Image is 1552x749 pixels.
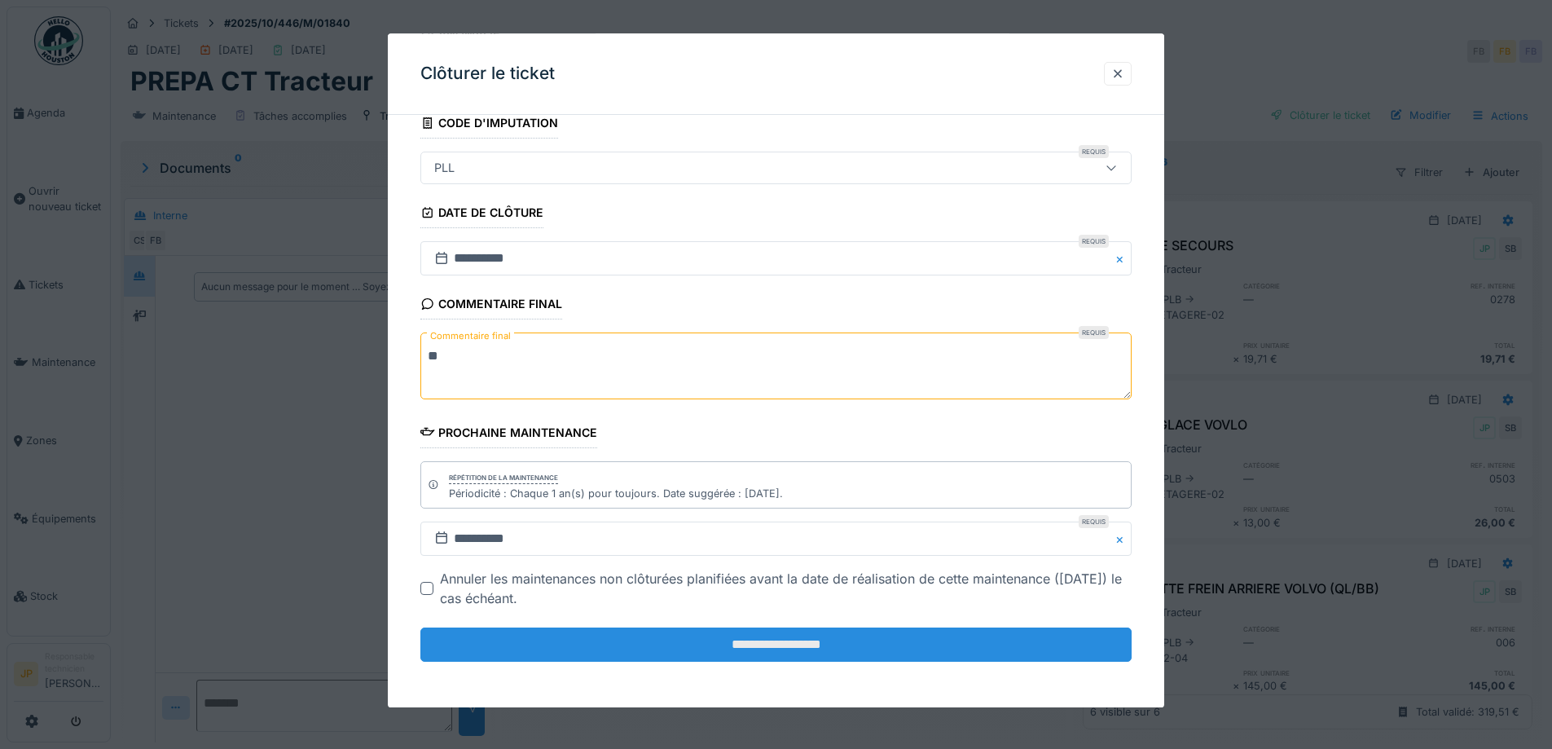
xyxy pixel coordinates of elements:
div: Prochaine maintenance [420,421,597,448]
button: Close [1114,522,1132,556]
button: Close [1114,242,1132,276]
div: Annuler les maintenances non clôturées planifiées avant la date de réalisation de cette maintenan... [440,569,1132,608]
div: Requis [1079,236,1109,249]
div: Commentaire final [420,293,562,320]
div: Code d'imputation [420,111,558,139]
label: Commentaire final [427,327,514,347]
div: Requis [1079,515,1109,528]
div: Requis [1079,327,1109,340]
div: Requis [1079,146,1109,159]
div: Répétition de la maintenance [449,473,558,484]
div: Périodicité : Chaque 1 an(s) pour toujours. Date suggérée : [DATE]. [449,486,783,501]
div: PLL [428,160,461,178]
div: Date de clôture [420,201,543,229]
h3: Clôturer le ticket [420,64,555,84]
